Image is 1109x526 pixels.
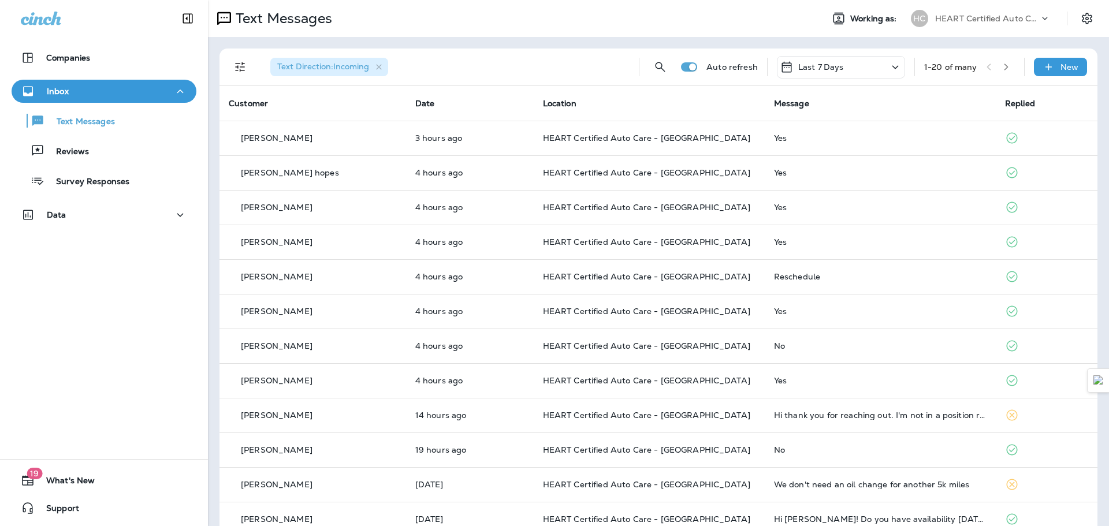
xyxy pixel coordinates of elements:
[47,210,66,219] p: Data
[229,55,252,79] button: Filters
[241,480,312,489] p: [PERSON_NAME]
[241,237,312,247] p: [PERSON_NAME]
[543,167,750,178] span: HEART Certified Auto Care - [GEOGRAPHIC_DATA]
[44,177,129,188] p: Survey Responses
[543,271,750,282] span: HEART Certified Auto Care - [GEOGRAPHIC_DATA]
[543,306,750,316] span: HEART Certified Auto Care - [GEOGRAPHIC_DATA]
[774,480,987,489] div: We don't need an oil change for another 5k miles
[415,307,524,316] p: Oct 14, 2025 09:03 AM
[415,272,524,281] p: Oct 14, 2025 09:04 AM
[1077,8,1097,29] button: Settings
[543,445,750,455] span: HEART Certified Auto Care - [GEOGRAPHIC_DATA]
[911,10,928,27] div: HC
[270,58,388,76] div: Text Direction:Incoming
[12,80,196,103] button: Inbox
[1060,62,1078,72] p: New
[35,503,79,517] span: Support
[543,237,750,247] span: HEART Certified Auto Care - [GEOGRAPHIC_DATA]
[229,98,268,109] span: Customer
[774,376,987,385] div: Yes
[415,237,524,247] p: Oct 14, 2025 09:14 AM
[415,376,524,385] p: Oct 14, 2025 09:02 AM
[415,168,524,177] p: Oct 14, 2025 09:37 AM
[415,411,524,420] p: Oct 13, 2025 11:01 PM
[774,98,809,109] span: Message
[415,133,524,143] p: Oct 14, 2025 10:12 AM
[241,341,312,350] p: [PERSON_NAME]
[774,307,987,316] div: Yes
[774,203,987,212] div: Yes
[241,168,339,177] p: [PERSON_NAME] hopes
[241,514,312,524] p: [PERSON_NAME]
[543,202,750,212] span: HEART Certified Auto Care - [GEOGRAPHIC_DATA]
[774,237,987,247] div: Yes
[798,62,844,72] p: Last 7 Days
[924,62,977,72] div: 1 - 20 of many
[543,479,750,490] span: HEART Certified Auto Care - [GEOGRAPHIC_DATA]
[706,62,758,72] p: Auto refresh
[543,133,750,143] span: HEART Certified Auto Care - [GEOGRAPHIC_DATA]
[850,14,899,24] span: Working as:
[774,133,987,143] div: Yes
[12,497,196,520] button: Support
[543,341,750,351] span: HEART Certified Auto Care - [GEOGRAPHIC_DATA]
[47,87,69,96] p: Inbox
[543,410,750,420] span: HEART Certified Auto Care - [GEOGRAPHIC_DATA]
[12,139,196,163] button: Reviews
[44,147,89,158] p: Reviews
[774,341,987,350] div: No
[172,7,204,30] button: Collapse Sidebar
[241,307,312,316] p: [PERSON_NAME]
[12,469,196,492] button: 19What's New
[35,476,95,490] span: What's New
[415,480,524,489] p: Oct 13, 2025 12:34 PM
[241,445,312,454] p: [PERSON_NAME]
[12,203,196,226] button: Data
[649,55,672,79] button: Search Messages
[774,168,987,177] div: Yes
[1093,375,1104,386] img: Detect Auto
[277,61,369,72] span: Text Direction : Incoming
[543,375,750,386] span: HEART Certified Auto Care - [GEOGRAPHIC_DATA]
[774,272,987,281] div: Reschedule
[543,514,750,524] span: HEART Certified Auto Care - [GEOGRAPHIC_DATA]
[12,169,196,193] button: Survey Responses
[543,98,576,109] span: Location
[774,411,987,420] div: Hi thank you for reaching out. I'm not in a position right now to have work done. Certainly will ...
[241,133,312,143] p: [PERSON_NAME]
[46,53,90,62] p: Companies
[27,468,42,479] span: 19
[241,203,312,212] p: [PERSON_NAME]
[415,98,435,109] span: Date
[1005,98,1035,109] span: Replied
[45,117,115,128] p: Text Messages
[774,445,987,454] div: No
[415,341,524,350] p: Oct 14, 2025 09:03 AM
[12,46,196,69] button: Companies
[12,109,196,133] button: Text Messages
[241,411,312,420] p: [PERSON_NAME]
[241,272,312,281] p: [PERSON_NAME]
[415,445,524,454] p: Oct 13, 2025 06:30 PM
[415,514,524,524] p: Oct 13, 2025 12:19 PM
[241,376,312,385] p: [PERSON_NAME]
[774,514,987,524] div: Hi Ben! Do you have availability this Friday the 17th for an 8am drop off for an oil change?
[231,10,332,27] p: Text Messages
[935,14,1039,23] p: HEART Certified Auto Care
[415,203,524,212] p: Oct 14, 2025 09:26 AM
